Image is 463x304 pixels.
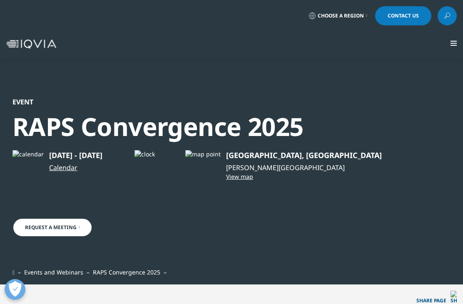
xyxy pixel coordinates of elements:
[134,150,155,158] img: clock
[12,111,441,142] div: RAPS Convergence 2025
[5,279,25,300] button: Open Preferences
[49,150,102,160] p: [DATE] - [DATE]
[318,12,364,19] span: Choose a Region
[388,13,419,18] span: Contact Us
[12,98,441,106] div: Event
[93,268,160,276] span: RAPS Convergence 2025
[24,268,83,276] a: Events and Webinars
[12,218,92,237] a: Request a Meeting
[226,150,382,160] p: [GEOGRAPHIC_DATA], [GEOGRAPHIC_DATA]
[6,40,56,49] img: IQVIA Healthcare Information Technology and Pharma Clinical Research Company
[226,173,382,180] a: View map
[226,163,382,173] p: [PERSON_NAME][GEOGRAPHIC_DATA]
[49,163,102,173] a: Calendar
[185,150,221,158] img: map point
[375,6,431,25] a: Contact Us
[12,150,44,158] img: calendar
